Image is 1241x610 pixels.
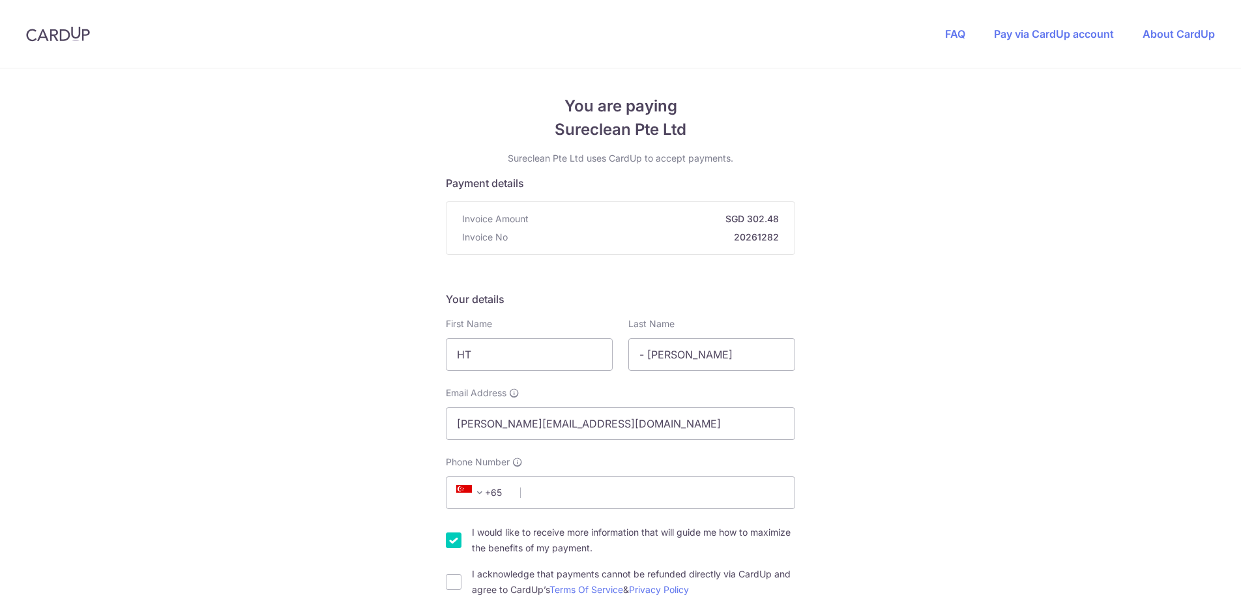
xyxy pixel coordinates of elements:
input: Last name [628,338,795,371]
label: I acknowledge that payments cannot be refunded directly via CardUp and agree to CardUp’s & [472,566,795,598]
label: First Name [446,317,492,330]
label: Last Name [628,317,675,330]
span: Invoice No [462,231,508,244]
a: Privacy Policy [629,584,689,595]
span: Invoice Amount [462,212,529,225]
label: I would like to receive more information that will guide me how to maximize the benefits of my pa... [472,525,795,556]
span: +65 [452,485,511,501]
strong: SGD 302.48 [534,212,779,225]
a: Terms Of Service [549,584,623,595]
a: FAQ [945,27,965,40]
img: CardUp [26,26,90,42]
span: Sureclean Pte Ltd [446,118,795,141]
a: Pay via CardUp account [994,27,1114,40]
span: You are paying [446,94,795,118]
h5: Payment details [446,175,795,191]
span: +65 [456,485,488,501]
h5: Your details [446,291,795,307]
span: Phone Number [446,456,510,469]
input: Email address [446,407,795,440]
span: Email Address [446,386,506,399]
p: Sureclean Pte Ltd uses CardUp to accept payments. [446,152,795,165]
a: About CardUp [1143,27,1215,40]
strong: 20261282 [513,231,779,244]
input: First name [446,338,613,371]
